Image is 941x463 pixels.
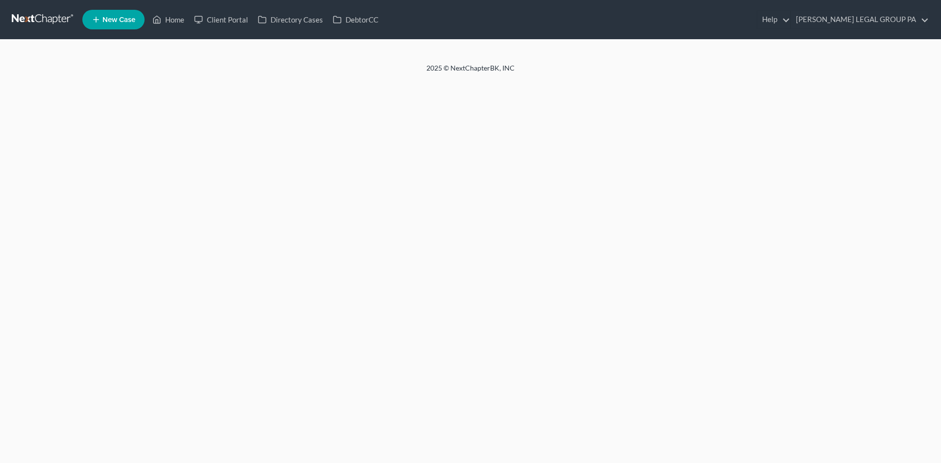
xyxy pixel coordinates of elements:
a: Directory Cases [253,11,328,28]
a: Help [757,11,790,28]
a: Client Portal [189,11,253,28]
new-legal-case-button: New Case [82,10,145,29]
a: DebtorCC [328,11,383,28]
div: 2025 © NextChapterBK, INC [191,63,750,81]
a: [PERSON_NAME] LEGAL GROUP PA [791,11,929,28]
a: Home [148,11,189,28]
